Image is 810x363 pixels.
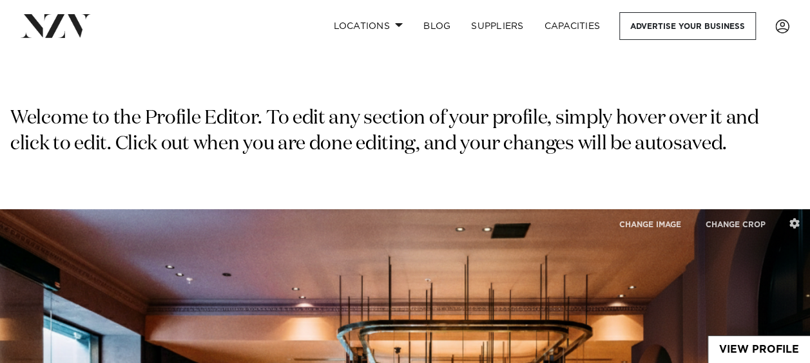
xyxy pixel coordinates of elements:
[708,336,810,363] a: View Profile
[695,210,776,238] button: CHANGE CROP
[413,12,461,40] a: BLOG
[323,12,413,40] a: Locations
[10,106,800,158] p: Welcome to the Profile Editor. To edit any section of your profile, simply hover over it and clic...
[619,12,756,40] a: Advertise your business
[534,12,611,40] a: Capacities
[21,14,91,37] img: nzv-logo.png
[461,12,534,40] a: SUPPLIERS
[608,210,692,238] button: CHANGE IMAGE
